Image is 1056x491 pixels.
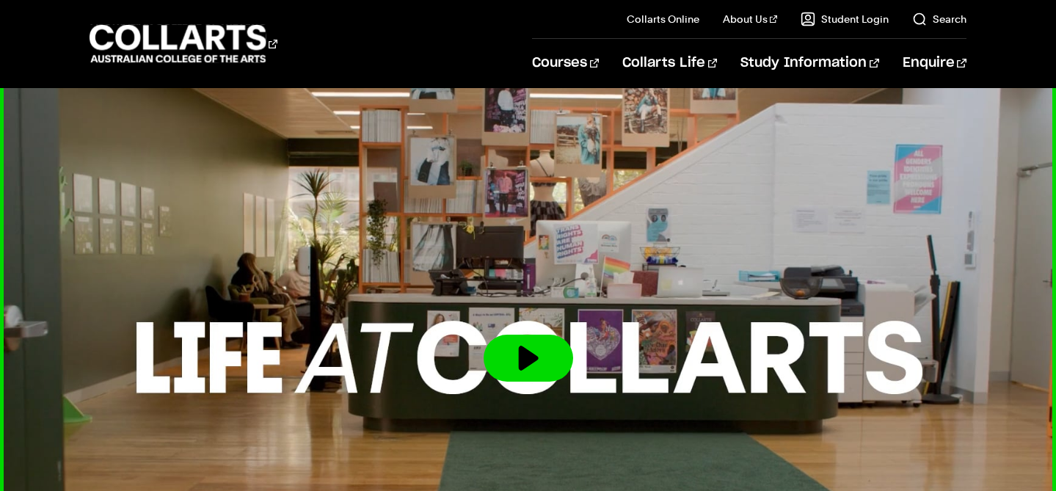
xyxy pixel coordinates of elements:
[627,12,699,26] a: Collarts Online
[912,12,966,26] a: Search
[723,12,777,26] a: About Us
[532,39,599,87] a: Courses
[90,23,277,65] div: Go to homepage
[801,12,889,26] a: Student Login
[903,39,966,87] a: Enquire
[740,39,878,87] a: Study Information
[622,39,717,87] a: Collarts Life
